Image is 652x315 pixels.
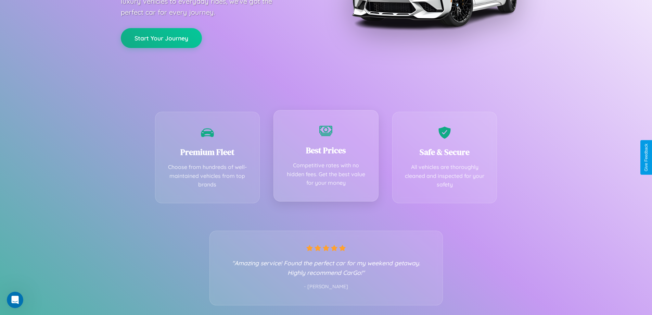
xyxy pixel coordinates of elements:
p: - [PERSON_NAME] [223,282,429,291]
h3: Premium Fleet [166,146,250,158]
p: "Amazing service! Found the perfect car for my weekend getaway. Highly recommend CarGo!" [223,258,429,277]
iframe: Intercom live chat [7,292,23,308]
h3: Safe & Secure [403,146,487,158]
h3: Best Prices [284,145,368,156]
p: Choose from hundreds of well-maintained vehicles from top brands [166,163,250,189]
p: All vehicles are thoroughly cleaned and inspected for your safety [403,163,487,189]
p: Competitive rates with no hidden fees. Get the best value for your money [284,161,368,187]
button: Start Your Journey [121,28,202,48]
div: Give Feedback [644,144,649,171]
